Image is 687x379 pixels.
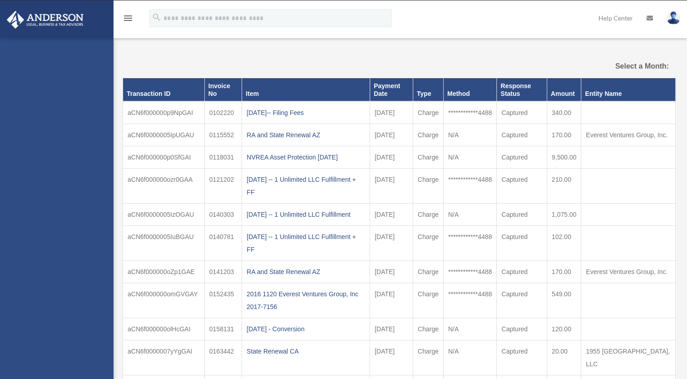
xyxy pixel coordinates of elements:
td: 0118031 [204,146,242,169]
td: 1,075.00 [547,204,581,226]
td: [DATE] [370,169,413,204]
td: 120.00 [547,318,581,340]
th: Amount [547,78,581,101]
td: N/A [443,204,497,226]
th: Invoice No [204,78,242,101]
td: 0141203 [204,261,242,283]
td: aCN6f0000005IuBGAU [123,226,205,261]
td: Charge [413,124,443,146]
div: State Renewal CA [247,345,365,358]
th: Transaction ID [123,78,205,101]
td: 0158131 [204,318,242,340]
label: Select a Month: [590,60,669,73]
td: [DATE] [370,283,413,318]
td: 549.00 [547,283,581,318]
td: Charge [413,283,443,318]
div: [DATE] -- 1 Unlimited LLC Fulfillment [247,208,365,221]
th: Item [242,78,370,101]
th: Type [413,78,443,101]
th: Method [443,78,497,101]
td: N/A [443,340,497,375]
td: 210.00 [547,169,581,204]
td: N/A [443,318,497,340]
th: Payment Date [370,78,413,101]
td: [DATE] [370,124,413,146]
td: 0152435 [204,283,242,318]
td: Captured [497,226,547,261]
div: NVREA Asset Protection [DATE] [247,151,365,164]
td: aCN6f0000005IpUGAU [123,124,205,146]
i: menu [123,13,133,24]
td: aCN6f000000p0SfGAI [123,146,205,169]
td: Charge [413,169,443,204]
td: [DATE] [370,204,413,226]
td: [DATE] [370,226,413,261]
td: Charge [413,101,443,124]
td: aCN6f000000ozr0GAA [123,169,205,204]
td: 340.00 [547,101,581,124]
td: Everest Ventures Group, Inc. [581,124,676,146]
td: Charge [413,146,443,169]
td: 0121202 [204,169,242,204]
td: Charge [413,261,443,283]
td: 20.00 [547,340,581,375]
td: 9,500.00 [547,146,581,169]
td: aCN6f000000omGVGAY [123,283,205,318]
div: [DATE] - Conversion [247,323,365,335]
td: Captured [497,340,547,375]
td: Captured [497,146,547,169]
td: Charge [413,204,443,226]
div: [DATE]-- Filing Fees [247,106,365,119]
td: Captured [497,318,547,340]
td: 170.00 [547,261,581,283]
div: [DATE] -- 1 Unlimited LLC Fulfillment + FF [247,173,365,199]
td: aCN6f000000p9NpGAI [123,101,205,124]
a: menu [123,16,133,24]
td: 0102220 [204,101,242,124]
td: 0140303 [204,204,242,226]
td: 1955 [GEOGRAPHIC_DATA], LLC [581,340,676,375]
td: [DATE] [370,101,413,124]
div: RA and State Renewal AZ [247,265,365,278]
td: [DATE] [370,261,413,283]
div: [DATE] -- 1 Unlimited LLC Fulfillment + FF [247,230,365,256]
img: Anderson Advisors Platinum Portal [4,11,86,29]
td: N/A [443,124,497,146]
td: aCN6f000000olHcGAI [123,318,205,340]
td: aCN6f0000005IzOGAU [123,204,205,226]
td: aCN6f000000oZp1GAE [123,261,205,283]
td: Captured [497,124,547,146]
td: Captured [497,283,547,318]
td: 102.00 [547,226,581,261]
td: aCN6f0000007yYgGAI [123,340,205,375]
th: Response Status [497,78,547,101]
td: N/A [443,146,497,169]
img: User Pic [667,11,680,25]
td: 0115552 [204,124,242,146]
td: [DATE] [370,318,413,340]
td: Captured [497,169,547,204]
td: Captured [497,101,547,124]
td: Charge [413,226,443,261]
td: Captured [497,261,547,283]
td: 0163442 [204,340,242,375]
div: RA and State Renewal AZ [247,129,365,141]
th: Entity Name [581,78,676,101]
td: Captured [497,204,547,226]
td: 170.00 [547,124,581,146]
td: Charge [413,340,443,375]
td: Charge [413,318,443,340]
td: 0140781 [204,226,242,261]
td: [DATE] [370,340,413,375]
div: 2016 1120 Everest Ventures Group, Inc 2017-7156 [247,288,365,313]
td: Everest Ventures Group, Inc. [581,261,676,283]
i: search [152,12,162,22]
td: [DATE] [370,146,413,169]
